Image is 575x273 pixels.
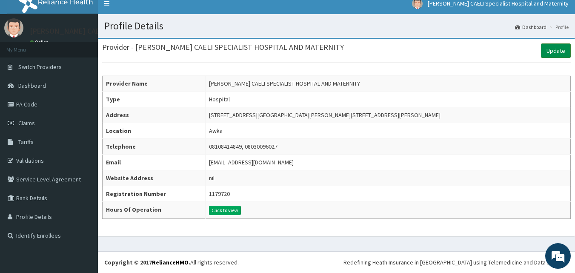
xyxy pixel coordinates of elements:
[18,82,46,89] span: Dashboard
[209,190,230,198] div: 1179720
[104,20,569,32] h1: Profile Details
[152,259,189,266] a: RelianceHMO
[103,170,206,186] th: Website Address
[104,259,190,266] strong: Copyright © 2017 .
[30,39,50,45] a: Online
[30,27,218,35] p: [PERSON_NAME] CAELI Specialist Hospital and Maternity
[103,107,206,123] th: Address
[209,126,223,135] div: Awka
[209,95,230,103] div: Hospital
[541,43,571,58] a: Update
[18,63,62,71] span: Switch Providers
[102,43,344,51] h3: Provider - [PERSON_NAME] CAELI SPECIALIST HOSPITAL AND MATERNITY
[209,206,241,215] button: Click to view
[4,18,23,37] img: User Image
[103,186,206,202] th: Registration Number
[98,251,575,273] footer: All rights reserved.
[209,158,294,167] div: [EMAIL_ADDRESS][DOMAIN_NAME]
[515,23,546,31] a: Dashboard
[209,79,360,88] div: [PERSON_NAME] CAELI SPECIALIST HOSPITAL AND MATERNITY
[209,174,215,182] div: nil
[103,139,206,155] th: Telephone
[343,258,569,267] div: Redefining Heath Insurance in [GEOGRAPHIC_DATA] using Telemedicine and Data Science!
[209,111,441,119] div: [STREET_ADDRESS][GEOGRAPHIC_DATA][PERSON_NAME][STREET_ADDRESS][PERSON_NAME]
[103,202,206,219] th: Hours Of Operation
[103,76,206,92] th: Provider Name
[103,92,206,107] th: Type
[18,119,35,127] span: Claims
[209,142,277,151] div: 08108414849, 08030096027
[18,138,34,146] span: Tariffs
[103,123,206,139] th: Location
[103,155,206,170] th: Email
[547,23,569,31] li: Profile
